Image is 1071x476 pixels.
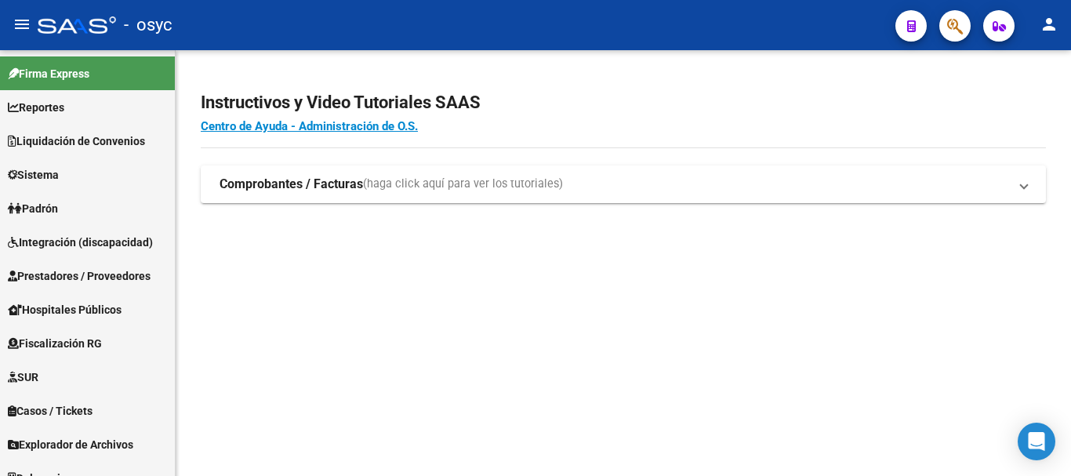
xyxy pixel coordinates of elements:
[8,166,59,183] span: Sistema
[8,133,145,150] span: Liquidación de Convenios
[8,402,93,420] span: Casos / Tickets
[124,8,172,42] span: - osyc
[363,176,563,193] span: (haga click aquí para ver los tutoriales)
[8,99,64,116] span: Reportes
[1018,423,1055,460] div: Open Intercom Messenger
[201,119,418,133] a: Centro de Ayuda - Administración de O.S.
[13,15,31,34] mat-icon: menu
[8,267,151,285] span: Prestadores / Proveedores
[8,369,38,386] span: SUR
[220,176,363,193] strong: Comprobantes / Facturas
[8,335,102,352] span: Fiscalización RG
[8,200,58,217] span: Padrón
[8,65,89,82] span: Firma Express
[201,165,1046,203] mat-expansion-panel-header: Comprobantes / Facturas(haga click aquí para ver los tutoriales)
[8,234,153,251] span: Integración (discapacidad)
[1040,15,1058,34] mat-icon: person
[8,301,122,318] span: Hospitales Públicos
[201,88,1046,118] h2: Instructivos y Video Tutoriales SAAS
[8,436,133,453] span: Explorador de Archivos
